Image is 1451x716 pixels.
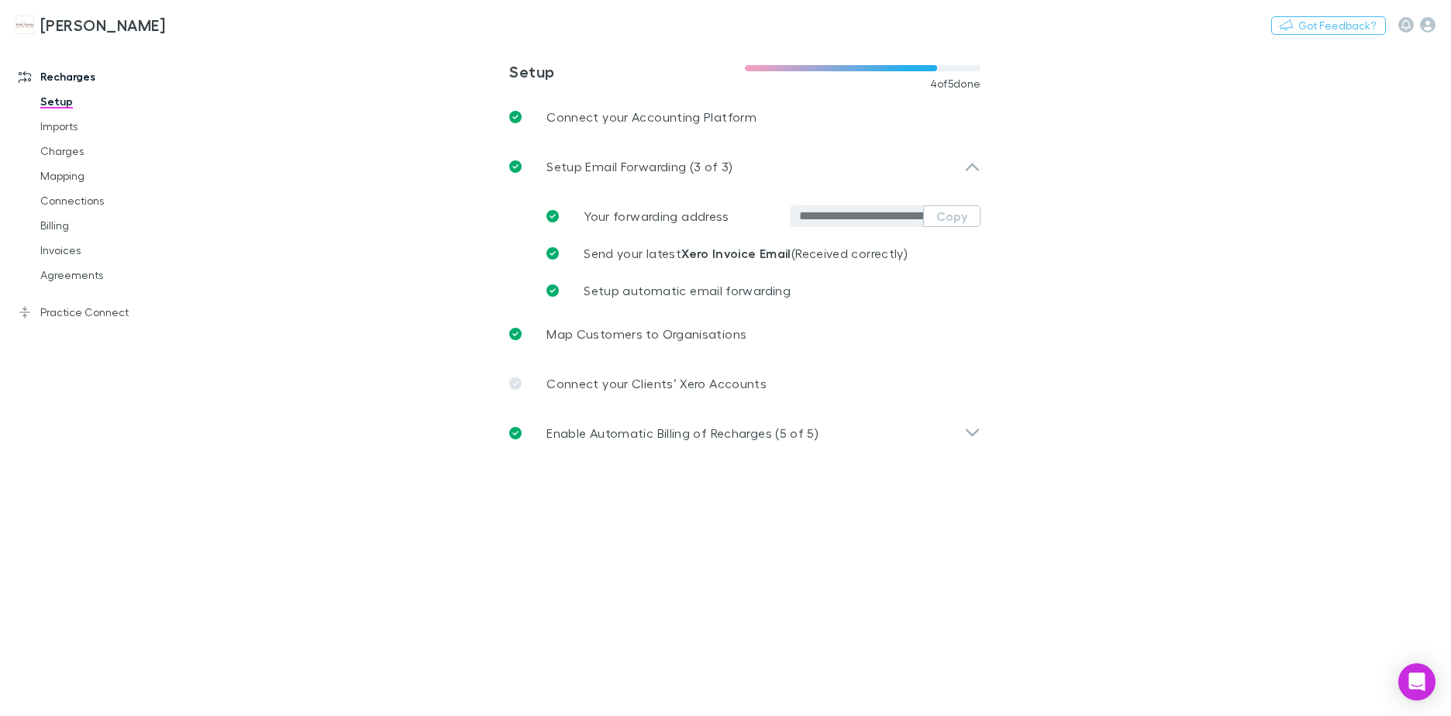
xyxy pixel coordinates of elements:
a: Setup automatic email forwarding [534,272,981,309]
span: Setup automatic email forwarding [584,283,791,298]
a: Imports [25,114,209,139]
h3: Setup [509,62,745,81]
a: Send your latestXero Invoice Email(Received correctly) [534,235,981,272]
span: Your forwarding address [584,208,729,223]
a: Agreements [25,263,209,287]
div: Setup Email Forwarding (3 of 3) [497,142,993,191]
p: Connect your Accounting Platform [546,108,757,126]
a: [PERSON_NAME] [6,6,174,43]
a: Setup [25,89,209,114]
button: Got Feedback? [1271,16,1386,35]
span: 4 of 5 done [930,77,981,90]
p: Enable Automatic Billing of Recharges (5 of 5) [546,424,819,442]
a: Map Customers to Organisations [497,309,993,359]
a: Recharges [3,64,209,89]
button: Copy [923,205,981,227]
p: Connect your Clients’ Xero Accounts [546,374,767,393]
a: Billing [25,213,209,238]
p: Setup Email Forwarding (3 of 3) [546,157,732,176]
a: Practice Connect [3,300,209,325]
a: Connect your Accounting Platform [497,92,993,142]
span: Send your latest (Received correctly) [584,246,908,260]
a: Connect your Clients’ Xero Accounts [497,359,993,408]
a: Mapping [25,164,209,188]
p: Map Customers to Organisations [546,325,746,343]
div: Enable Automatic Billing of Recharges (5 of 5) [497,408,993,458]
strong: Xero Invoice Email [681,246,791,261]
a: Invoices [25,238,209,263]
a: Charges [25,139,209,164]
a: Connections [25,188,209,213]
div: Open Intercom Messenger [1398,663,1435,701]
h3: [PERSON_NAME] [40,15,165,34]
img: Hales Douglass's Logo [16,15,34,34]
